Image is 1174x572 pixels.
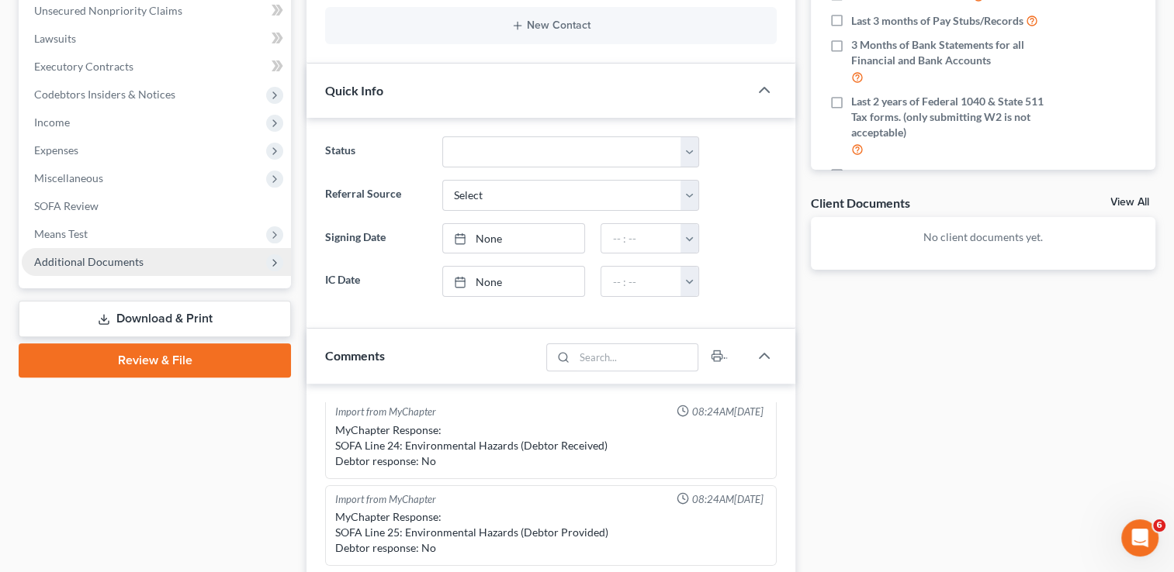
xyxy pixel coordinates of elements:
[692,405,764,419] span: 08:24AM[DATE]
[601,267,681,296] input: -- : --
[317,136,434,167] label: Status
[34,32,76,45] span: Lawsuits
[22,25,291,53] a: Lawsuits
[338,19,764,32] button: New Contact
[443,267,585,296] a: None
[19,343,291,377] a: Review & File
[22,53,291,81] a: Executory Contracts
[811,195,910,211] div: Client Documents
[335,422,767,469] div: MyChapter Response: SOFA Line 24: Environmental Hazards (Debtor Received) Debtor response: No
[34,255,144,268] span: Additional Documents
[317,223,434,254] label: Signing Date
[335,509,767,556] div: MyChapter Response: SOFA Line 25: Environmental Hazards (Debtor Provided) Debtor response: No
[325,348,385,363] span: Comments
[1110,197,1149,208] a: View All
[19,301,291,337] a: Download & Print
[34,171,103,184] span: Miscellaneous
[335,405,436,419] div: Import from MyChapter
[317,266,434,297] label: IC Date
[851,13,1023,29] span: Last 3 months of Pay Stubs/Records
[325,83,383,98] span: Quick Info
[34,199,99,212] span: SOFA Review
[823,229,1143,245] p: No client documents yet.
[1121,519,1158,556] iframe: Intercom live chat
[34,60,133,73] span: Executory Contracts
[34,4,182,17] span: Unsecured Nonpriority Claims
[34,115,70,129] span: Income
[601,224,681,253] input: -- : --
[692,492,764,507] span: 08:24AM[DATE]
[851,37,1056,68] span: 3 Months of Bank Statements for all Financial and Bank Accounts
[34,227,88,240] span: Means Test
[22,192,291,220] a: SOFA Review
[335,492,436,507] div: Import from MyChapter
[443,224,585,253] a: None
[851,167,1023,183] span: Real Property Deeds and Mortgages
[1153,519,1165,532] span: 6
[574,344,698,370] input: Search...
[851,94,1056,140] span: Last 2 years of Federal 1040 & State 511 Tax forms. (only submitting W2 is not acceptable)
[317,180,434,211] label: Referral Source
[34,143,78,157] span: Expenses
[34,88,175,101] span: Codebtors Insiders & Notices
